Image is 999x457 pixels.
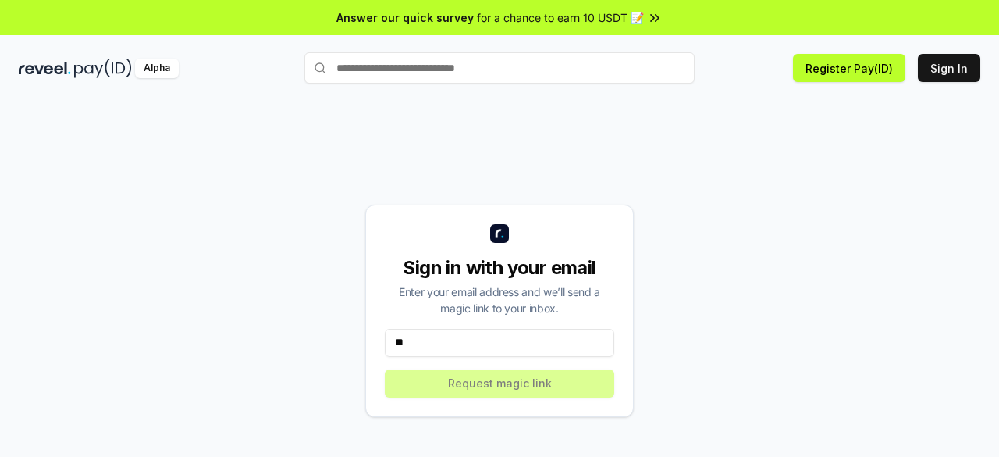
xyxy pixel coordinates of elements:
div: Alpha [135,59,179,78]
span: Answer our quick survey [336,9,474,26]
button: Register Pay(ID) [793,54,905,82]
img: reveel_dark [19,59,71,78]
img: logo_small [490,224,509,243]
div: Sign in with your email [385,255,614,280]
img: pay_id [74,59,132,78]
span: for a chance to earn 10 USDT 📝 [477,9,644,26]
button: Sign In [918,54,980,82]
div: Enter your email address and we’ll send a magic link to your inbox. [385,284,614,316]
